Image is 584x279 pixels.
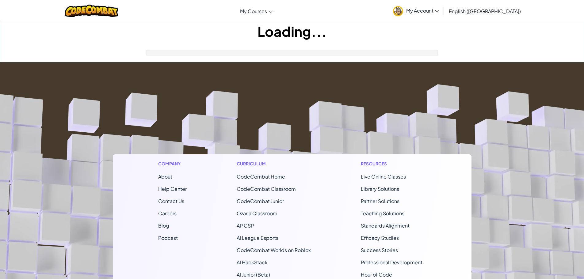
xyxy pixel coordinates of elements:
[361,160,426,167] h1: Resources
[361,222,410,229] a: Standards Alignment
[449,8,521,14] span: English ([GEOGRAPHIC_DATA])
[237,210,277,217] a: Ozaria Classroom
[237,235,278,241] a: AI League Esports
[158,210,177,217] a: Careers
[393,6,403,16] img: avatar
[361,173,406,180] a: Live Online Classes
[65,5,118,17] img: CodeCombat logo
[361,186,399,192] a: Library Solutions
[237,259,268,266] a: AI HackStack
[361,271,392,278] a: Hour of Code
[361,247,398,253] a: Success Stories
[237,173,285,180] span: CodeCombat Home
[237,3,276,19] a: My Courses
[237,222,254,229] a: AP CSP
[237,160,311,167] h1: Curriculum
[361,235,399,241] a: Efficacy Studies
[237,198,284,204] a: CodeCombat Junior
[158,222,169,229] a: Blog
[0,22,584,41] h1: Loading...
[158,186,187,192] a: Help Center
[237,271,270,278] a: AI Junior (Beta)
[158,235,178,241] a: Podcast
[158,198,184,204] span: Contact Us
[390,1,442,21] a: My Account
[237,186,296,192] a: CodeCombat Classroom
[446,3,524,19] a: English ([GEOGRAPHIC_DATA])
[406,7,439,14] span: My Account
[361,210,404,217] a: Teaching Solutions
[158,160,187,167] h1: Company
[361,259,422,266] a: Professional Development
[361,198,399,204] a: Partner Solutions
[240,8,267,14] span: My Courses
[158,173,172,180] a: About
[237,247,311,253] a: CodeCombat Worlds on Roblox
